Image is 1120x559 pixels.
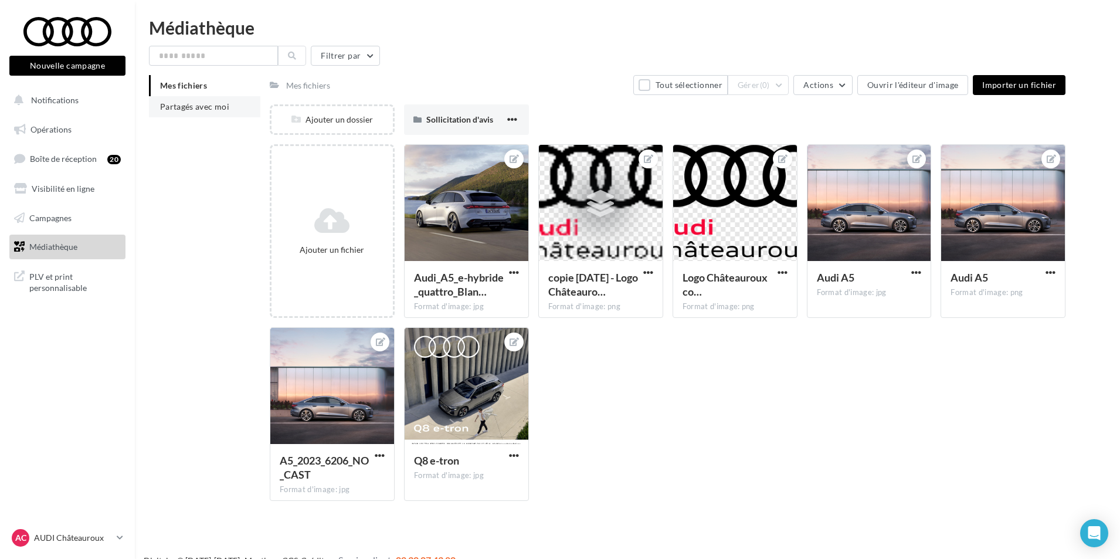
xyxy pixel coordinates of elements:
div: Format d'image: png [951,287,1055,298]
span: Mes fichiers [160,80,207,90]
span: Logo Châteauroux couleur [683,271,768,298]
span: Opérations [30,124,72,134]
div: Ajouter un fichier [276,244,388,256]
button: Notifications [7,88,123,113]
a: Opérations [7,117,128,142]
a: PLV et print personnalisable [7,264,128,299]
a: Boîte de réception20 [7,146,128,171]
span: copie 15-05-2025 - Logo Châteauroux couleur [548,271,638,298]
div: Open Intercom Messenger [1080,519,1108,547]
span: Actions [803,80,833,90]
span: Médiathèque [29,242,77,252]
div: Médiathèque [149,19,1106,36]
button: Tout sélectionner [633,75,727,95]
a: Médiathèque [7,235,128,259]
span: Notifications [31,95,79,105]
a: Visibilité en ligne [7,177,128,201]
span: Visibilité en ligne [32,184,94,194]
span: Partagés avec moi [160,101,229,111]
div: Mes fichiers [286,80,330,92]
div: Format d'image: jpg [817,287,922,298]
a: AC AUDI Châteauroux [9,527,125,549]
span: Audi_A5_e-hybride_quattro_Blanc_Glacier (2) [414,271,504,298]
span: Sollicitation d'avis [426,114,493,124]
span: Campagnes [29,212,72,222]
div: Format d'image: jpg [414,301,519,312]
span: Boîte de réception [30,154,97,164]
button: Nouvelle campagne [9,56,125,76]
span: PLV et print personnalisable [29,269,121,294]
div: 20 [107,155,121,164]
button: Filtrer par [311,46,380,66]
div: Format d'image: png [683,301,788,312]
span: A5_2023_6206_NO_CAST [280,454,369,481]
p: AUDI Châteauroux [34,532,112,544]
button: Actions [793,75,852,95]
span: Audi A5 [817,271,854,284]
span: AC [15,532,26,544]
a: Campagnes [7,206,128,231]
span: Audi A5 [951,271,988,284]
button: Importer un fichier [973,75,1065,95]
div: Format d'image: jpg [280,485,385,495]
span: Q8 e-tron [414,454,459,467]
span: Importer un fichier [982,80,1056,90]
div: Ajouter un dossier [271,114,393,126]
button: Ouvrir l'éditeur d'image [857,75,968,95]
button: Gérer(0) [728,75,789,95]
div: Format d'image: png [548,301,653,312]
div: Format d'image: jpg [414,470,519,481]
span: (0) [760,80,770,90]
